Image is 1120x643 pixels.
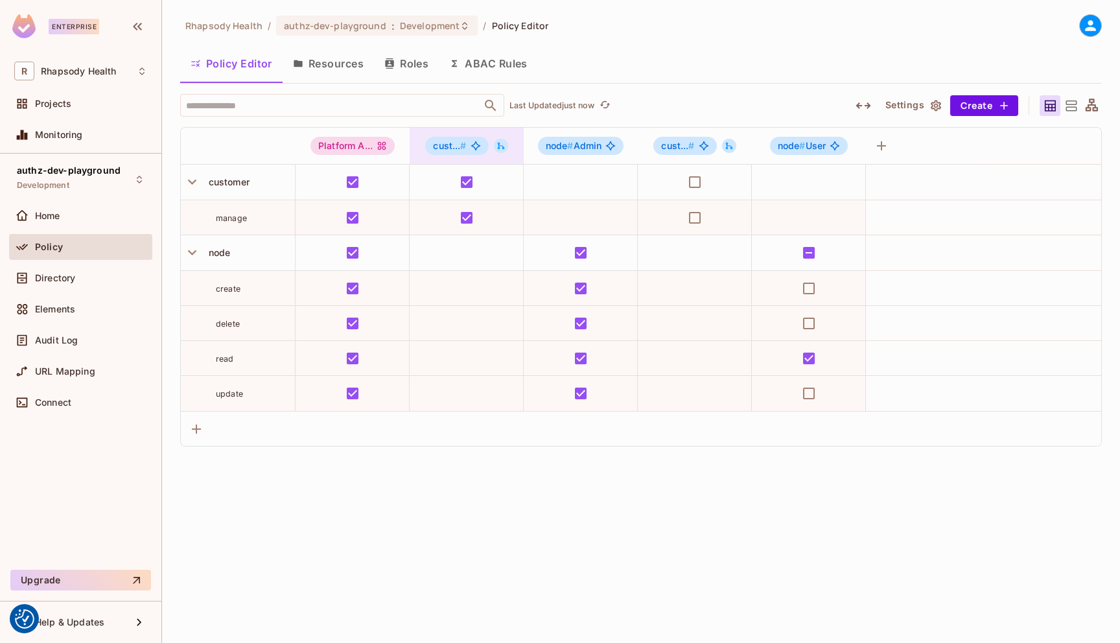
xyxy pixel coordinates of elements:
[204,247,231,258] span: node
[268,19,271,32] li: /
[439,47,538,80] button: ABAC Rules
[778,140,806,151] span: node
[283,47,374,80] button: Resources
[35,304,75,314] span: Elements
[509,100,594,111] p: Last Updated just now
[35,242,63,252] span: Policy
[216,213,247,223] span: manage
[35,397,71,408] span: Connect
[653,137,716,155] span: customer#User
[880,95,945,116] button: Settings
[12,14,36,38] img: SReyMgAAAABJRU5ErkJggg==
[35,617,104,627] span: Help & Updates
[310,137,395,155] div: Platform A...
[17,180,69,191] span: Development
[216,354,234,364] span: read
[10,570,151,590] button: Upgrade
[546,141,602,151] span: Admin
[35,99,71,109] span: Projects
[284,19,386,32] span: authz-dev-playground
[600,99,611,112] span: refresh
[35,130,83,140] span: Monitoring
[661,140,694,151] span: cust...
[546,140,574,151] span: node
[391,21,395,31] span: :
[460,140,466,151] span: #
[35,335,78,345] span: Audit Log
[799,140,805,151] span: #
[778,141,826,151] span: User
[49,19,99,34] div: Enterprise
[185,19,262,32] span: the active workspace
[15,609,34,629] img: Revisit consent button
[35,273,75,283] span: Directory
[425,137,488,155] span: customer#Admin
[950,95,1018,116] button: Create
[180,47,283,80] button: Policy Editor
[35,211,60,221] span: Home
[688,140,694,151] span: #
[216,284,240,294] span: create
[482,97,500,115] button: Open
[204,176,250,187] span: customer
[374,47,439,80] button: Roles
[433,140,466,151] span: cust...
[14,62,34,80] span: R
[41,66,116,76] span: Workspace: Rhapsody Health
[216,389,243,399] span: update
[594,98,612,113] span: Click to refresh data
[310,137,395,155] span: Platform Admin
[483,19,486,32] li: /
[216,319,240,329] span: delete
[567,140,573,151] span: #
[492,19,549,32] span: Policy Editor
[400,19,460,32] span: Development
[17,165,121,176] span: authz-dev-playground
[35,366,95,377] span: URL Mapping
[15,609,34,629] button: Consent Preferences
[597,98,612,113] button: refresh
